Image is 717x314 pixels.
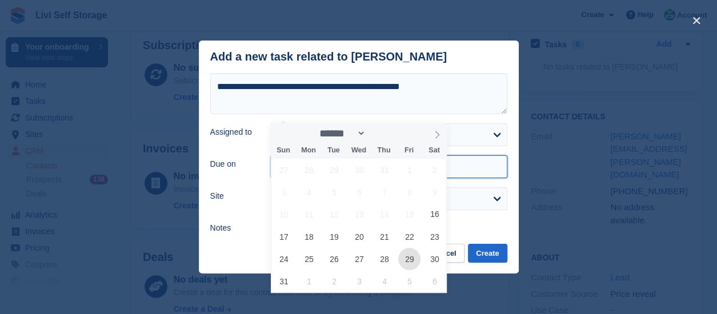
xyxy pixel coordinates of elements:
[273,248,295,270] span: August 24, 2025
[422,147,447,154] span: Sat
[210,158,258,170] label: Due on
[373,159,395,181] span: July 31, 2025
[346,147,371,154] span: Wed
[423,270,446,292] span: September 6, 2025
[423,181,446,203] span: August 9, 2025
[271,147,296,154] span: Sun
[210,50,447,63] div: Add a new task related to [PERSON_NAME]
[371,147,396,154] span: Thu
[423,226,446,248] span: August 23, 2025
[273,203,295,226] span: August 10, 2025
[348,181,370,203] span: August 6, 2025
[273,181,295,203] span: August 3, 2025
[373,270,395,292] span: September 4, 2025
[210,190,258,202] label: Site
[398,159,420,181] span: August 1, 2025
[687,11,706,30] button: close
[296,147,321,154] span: Mon
[373,181,395,203] span: August 7, 2025
[273,226,295,248] span: August 17, 2025
[273,159,295,181] span: July 27, 2025
[321,147,346,154] span: Tue
[323,226,345,248] span: August 19, 2025
[323,270,345,292] span: September 2, 2025
[298,248,320,270] span: August 25, 2025
[398,226,420,248] span: August 22, 2025
[316,127,366,139] select: Month
[348,248,370,270] span: August 27, 2025
[366,127,402,139] input: Year
[323,159,345,181] span: July 29, 2025
[323,203,345,226] span: August 12, 2025
[210,126,258,138] label: Assigned to
[398,248,420,270] span: August 29, 2025
[396,147,422,154] span: Fri
[398,270,420,292] span: September 5, 2025
[398,181,420,203] span: August 8, 2025
[323,181,345,203] span: August 5, 2025
[348,226,370,248] span: August 20, 2025
[323,248,345,270] span: August 26, 2025
[298,181,320,203] span: August 4, 2025
[348,270,370,292] span: September 3, 2025
[373,248,395,270] span: August 28, 2025
[298,226,320,248] span: August 18, 2025
[373,203,395,226] span: August 14, 2025
[348,159,370,181] span: July 30, 2025
[348,203,370,226] span: August 13, 2025
[468,244,507,263] button: Create
[373,226,395,248] span: August 21, 2025
[423,248,446,270] span: August 30, 2025
[398,203,420,226] span: August 15, 2025
[423,203,446,226] span: August 16, 2025
[273,270,295,292] span: August 31, 2025
[298,159,320,181] span: July 28, 2025
[210,222,258,234] label: Notes
[298,203,320,226] span: August 11, 2025
[298,270,320,292] span: September 1, 2025
[423,159,446,181] span: August 2, 2025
